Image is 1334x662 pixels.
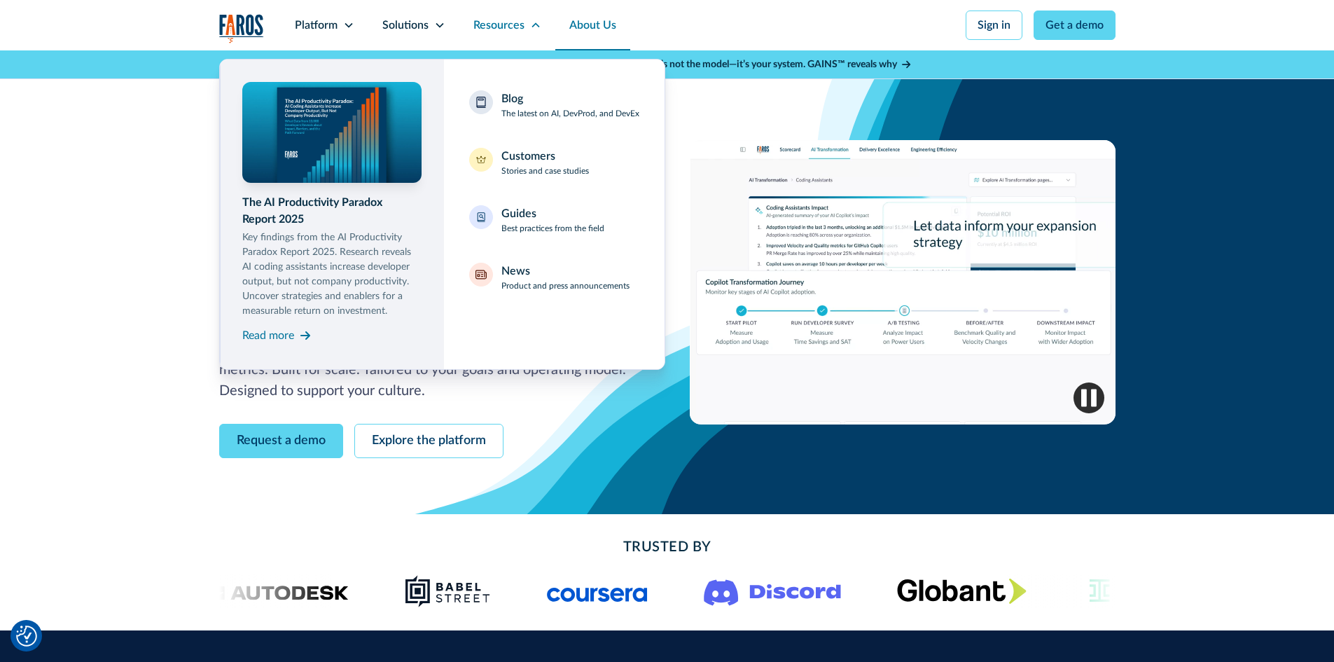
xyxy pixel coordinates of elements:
img: Babel Street logo png [405,574,491,608]
p: Stories and case studies [501,165,589,177]
a: CustomersStories and case studies [461,139,648,186]
p: Product and press announcements [501,280,630,292]
a: Explore the platform [354,424,503,458]
img: Globant's logo [897,578,1027,604]
p: Best practices from the field [501,222,604,235]
div: Resources [473,17,524,34]
a: NewsProduct and press announcements [461,254,648,301]
div: Customers [501,148,555,165]
div: Platform [295,17,338,34]
img: Logo of the communication platform Discord. [704,577,841,606]
a: home [219,14,264,43]
a: The AI Productivity Paradox Report 2025Key findings from the AI Productivity Paradox Report 2025.... [242,82,422,347]
p: The latest on AI, DevProd, and DevEx [501,107,639,120]
img: Logo of the analytics and reporting company Faros. [219,14,264,43]
button: Cookie Settings [16,626,37,647]
div: Blog [501,90,523,107]
a: Request a demo [219,424,343,458]
p: Key findings from the AI Productivity Paradox Report 2025. Research reveals AI coding assistants ... [242,230,422,319]
div: Solutions [382,17,429,34]
h2: Trusted By [331,537,1003,558]
nav: Resources [219,50,1116,370]
img: Revisit consent button [16,626,37,647]
div: News [501,263,530,280]
a: Get a demo [1034,11,1116,40]
a: BlogThe latest on AI, DevProd, and DevEx [461,82,648,128]
a: Sign in [966,11,1022,40]
div: Read more [242,327,294,344]
div: The AI Productivity Paradox Report 2025 [242,194,422,228]
div: Guides [501,205,536,222]
img: Logo of the online learning platform Coursera. [547,580,648,602]
a: GuidesBest practices from the field [461,197,648,243]
img: Logo of the design software company Autodesk. [203,581,349,600]
img: Pause video [1074,382,1104,413]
